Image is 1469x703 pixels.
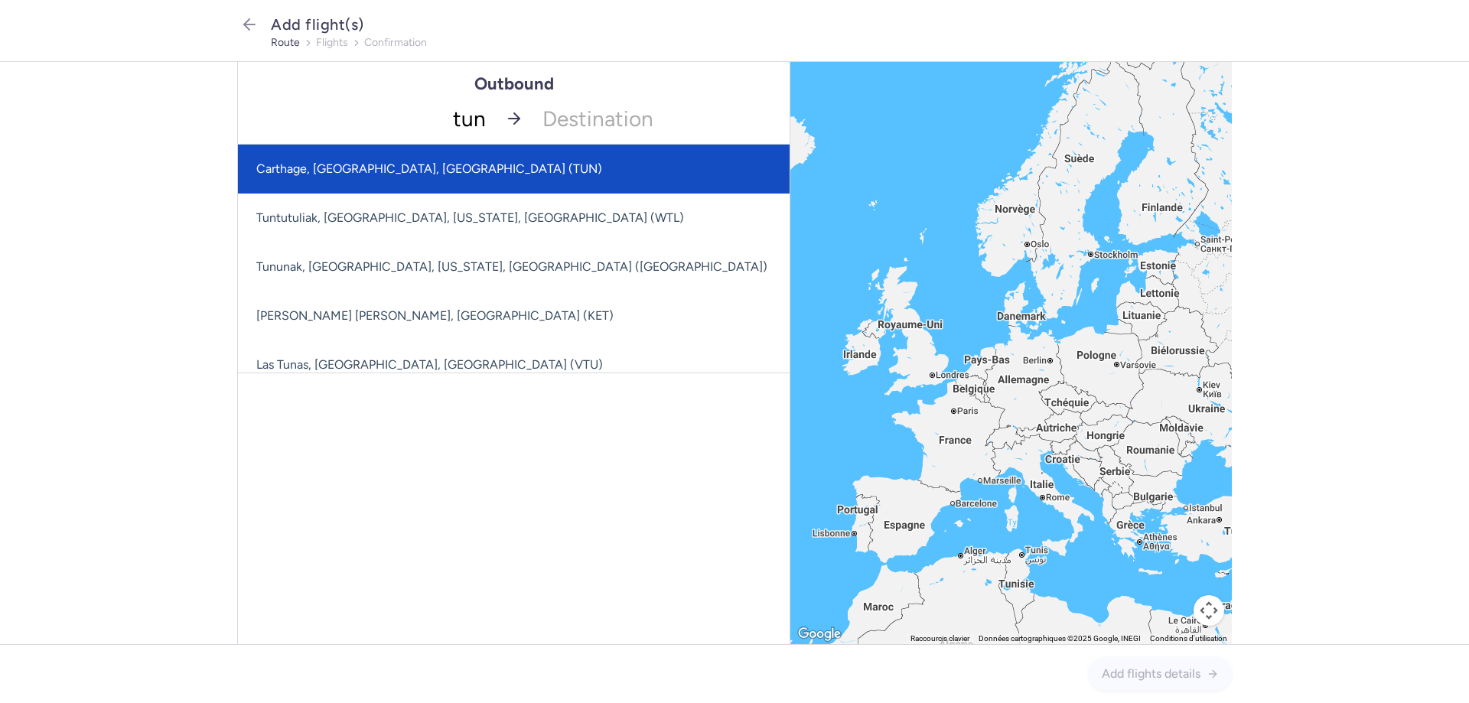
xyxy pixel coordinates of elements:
[256,210,684,225] span: Tuntutuliak, [GEOGRAPHIC_DATA], [US_STATE], [GEOGRAPHIC_DATA] (WTL)
[1102,667,1200,681] span: Add flights details
[256,357,603,372] span: Las Tunas, [GEOGRAPHIC_DATA], [GEOGRAPHIC_DATA] (VTU)
[256,259,767,274] span: Tununak, [GEOGRAPHIC_DATA], [US_STATE], [GEOGRAPHIC_DATA] ([GEOGRAPHIC_DATA])
[1150,634,1227,643] a: Conditions d'utilisation
[474,74,554,93] h1: Outbound
[533,93,790,144] span: Destination
[256,308,614,323] span: [PERSON_NAME] [PERSON_NAME], [GEOGRAPHIC_DATA] (KET)
[794,624,845,644] img: Google
[794,629,845,639] a: Ouvrir cette zone dans Google Maps (dans une nouvelle fenêtre)
[364,37,427,49] button: confirmation
[979,634,1141,643] span: Données cartographiques ©2025 Google, INEGI
[1194,595,1224,626] button: Commandes de la caméra de la carte
[271,15,364,34] span: Add flight(s)
[316,37,348,49] button: flights
[238,93,495,144] input: -searchbox
[271,37,300,49] button: route
[256,161,602,176] span: Carthage, [GEOGRAPHIC_DATA], [GEOGRAPHIC_DATA] (TUN)
[910,633,969,644] button: Raccourcis clavier
[1089,657,1232,691] button: Add flights details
